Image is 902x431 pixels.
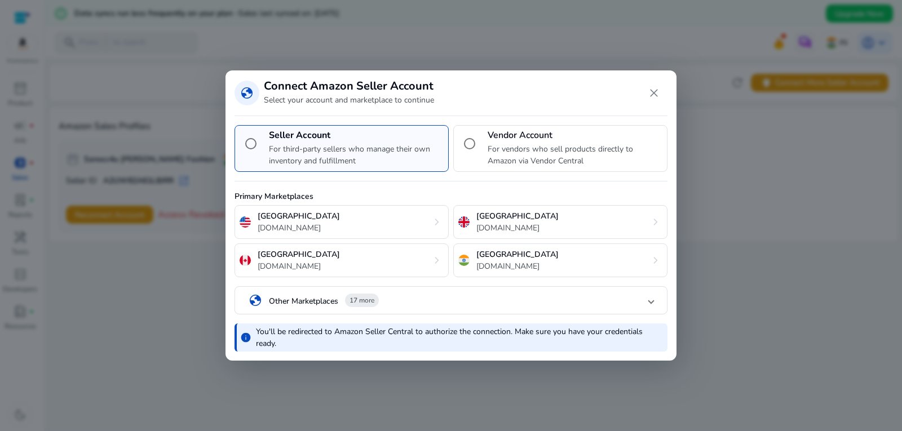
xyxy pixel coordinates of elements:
[476,260,559,272] p: [DOMAIN_NAME]
[240,255,251,266] img: ca.svg
[240,86,254,100] span: globe
[258,260,340,272] p: [DOMAIN_NAME]
[269,143,444,167] p: For third-party sellers who manage their own inventory and fulfillment
[458,216,470,228] img: uk.svg
[476,248,559,260] p: [GEOGRAPHIC_DATA]
[430,215,444,229] span: chevron_right
[258,222,340,234] p: [DOMAIN_NAME]
[249,294,262,307] span: globe
[488,130,662,141] h4: Vendor Account
[240,332,251,343] span: info
[240,216,251,228] img: us.svg
[458,255,470,266] img: in.svg
[235,190,667,202] p: Primary Marketplaces
[476,210,559,222] p: [GEOGRAPHIC_DATA]
[264,79,434,93] h3: Connect Amazon Seller Account
[264,94,434,106] p: Select your account and marketplace to continue
[269,295,338,307] p: Other Marketplaces
[350,296,374,305] span: 17 more
[640,79,667,106] button: Close dialog
[649,215,662,229] span: chevron_right
[258,210,340,222] p: [GEOGRAPHIC_DATA]
[649,254,662,267] span: chevron_right
[488,143,662,167] p: For vendors who sell products directly to Amazon via Vendor Central
[256,326,661,349] p: You'll be redirected to Amazon Seller Central to authorize the connection. Make sure you have you...
[235,287,667,314] mat-expansion-panel-header: globeOther Marketplaces17 more
[476,222,559,234] p: [DOMAIN_NAME]
[269,130,444,141] h4: Seller Account
[258,248,340,260] p: [GEOGRAPHIC_DATA]
[430,254,444,267] span: chevron_right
